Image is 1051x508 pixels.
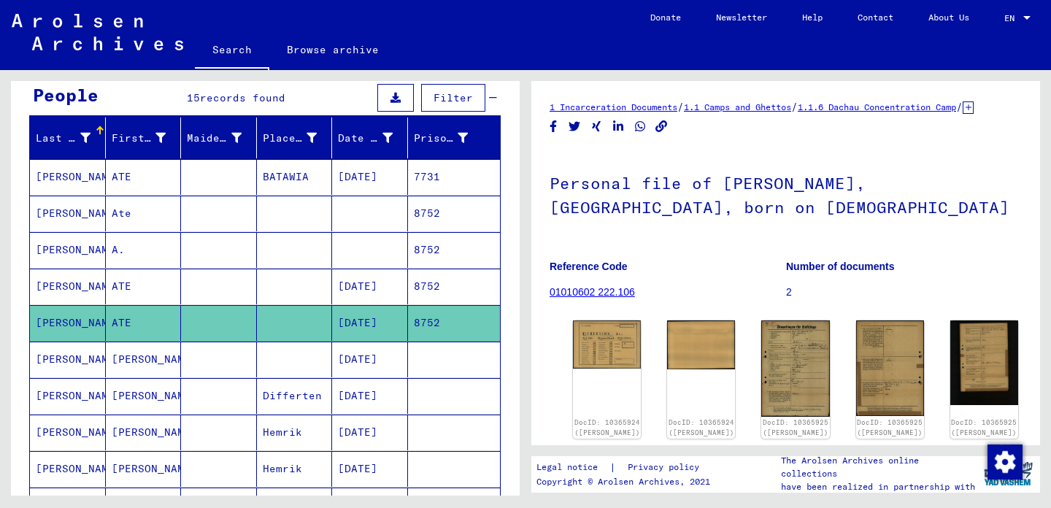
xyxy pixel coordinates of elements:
[338,126,411,150] div: Date of Birth
[981,455,1036,492] img: yv_logo.png
[536,475,717,488] p: Copyright © Arolsen Archives, 2021
[408,118,501,158] mat-header-cell: Prisoner #
[550,286,635,298] a: 01010602 222.106
[763,418,828,436] a: DocID: 10365925 ([PERSON_NAME])
[332,159,408,195] mat-cell: [DATE]
[257,451,333,487] mat-cell: Hemrik
[536,460,717,475] div: |
[187,91,200,104] span: 15
[30,232,106,268] mat-cell: [PERSON_NAME]
[36,126,109,150] div: Last Name
[611,118,626,136] button: Share on LinkedIn
[30,118,106,158] mat-header-cell: Last Name
[408,269,501,304] mat-cell: 8752
[332,378,408,414] mat-cell: [DATE]
[667,320,735,369] img: 002.jpg
[536,460,609,475] a: Legal notice
[434,91,473,104] span: Filter
[414,126,487,150] div: Prisoner #
[786,285,1022,300] p: 2
[106,118,182,158] mat-header-cell: First Name
[30,451,106,487] mat-cell: [PERSON_NAME]
[106,269,182,304] mat-cell: ATE
[30,305,106,341] mat-cell: [PERSON_NAME]
[30,415,106,450] mat-cell: [PERSON_NAME]
[30,342,106,377] mat-cell: [PERSON_NAME]
[786,261,895,272] b: Number of documents
[263,131,317,146] div: Place of Birth
[332,118,408,158] mat-header-cell: Date of Birth
[106,305,182,341] mat-cell: ATE
[33,82,99,108] div: People
[112,126,185,150] div: First Name
[987,444,1022,479] div: Change consent
[112,131,166,146] div: First Name
[30,196,106,231] mat-cell: [PERSON_NAME]
[106,378,182,414] mat-cell: [PERSON_NAME]
[106,342,182,377] mat-cell: [PERSON_NAME]
[951,418,1017,436] a: DocID: 10365925 ([PERSON_NAME])
[408,232,501,268] mat-cell: 8752
[195,32,269,70] a: Search
[421,84,485,112] button: Filter
[106,232,182,268] mat-cell: A.
[106,159,182,195] mat-cell: ATE
[573,320,641,369] img: 001.jpg
[781,480,977,493] p: have been realized in partnership with
[338,131,393,146] div: Date of Birth
[791,100,798,113] span: /
[106,196,182,231] mat-cell: Ate
[988,445,1023,480] img: Change consent
[856,320,924,416] img: 002.jpg
[1004,13,1020,23] span: EN
[30,269,106,304] mat-cell: [PERSON_NAME]
[950,320,1018,405] img: 003.jpg
[257,118,333,158] mat-header-cell: Place of Birth
[181,118,257,158] mat-header-cell: Maiden Name
[550,101,677,112] a: 1 Incarceration Documents
[408,305,501,341] mat-cell: 8752
[263,126,336,150] div: Place of Birth
[332,342,408,377] mat-cell: [DATE]
[257,159,333,195] mat-cell: BATAWIA
[684,101,791,112] a: 1.1 Camps and Ghettos
[798,101,956,112] a: 1.1.6 Dachau Concentration Camp
[332,305,408,341] mat-cell: [DATE]
[187,131,242,146] div: Maiden Name
[408,159,501,195] mat-cell: 7731
[257,415,333,450] mat-cell: Hemrik
[550,150,1022,238] h1: Personal file of [PERSON_NAME], [GEOGRAPHIC_DATA], born on [DEMOGRAPHIC_DATA]
[616,460,717,475] a: Privacy policy
[200,91,285,104] span: records found
[589,118,604,136] button: Share on Xing
[414,131,469,146] div: Prisoner #
[106,451,182,487] mat-cell: [PERSON_NAME]
[12,14,183,50] img: Arolsen_neg.svg
[857,418,923,436] a: DocID: 10365925 ([PERSON_NAME])
[187,126,260,150] div: Maiden Name
[30,378,106,414] mat-cell: [PERSON_NAME]
[567,118,582,136] button: Share on Twitter
[269,32,396,67] a: Browse archive
[761,320,829,416] img: 001.jpg
[332,415,408,450] mat-cell: [DATE]
[332,451,408,487] mat-cell: [DATE]
[781,454,977,480] p: The Arolsen Archives online collections
[550,261,628,272] b: Reference Code
[546,118,561,136] button: Share on Facebook
[36,131,91,146] div: Last Name
[574,418,640,436] a: DocID: 10365924 ([PERSON_NAME])
[956,100,963,113] span: /
[669,418,734,436] a: DocID: 10365924 ([PERSON_NAME])
[30,159,106,195] mat-cell: [PERSON_NAME]
[257,378,333,414] mat-cell: Differten
[408,196,501,231] mat-cell: 8752
[654,118,669,136] button: Copy link
[677,100,684,113] span: /
[106,415,182,450] mat-cell: [PERSON_NAME]
[332,269,408,304] mat-cell: [DATE]
[633,118,648,136] button: Share on WhatsApp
